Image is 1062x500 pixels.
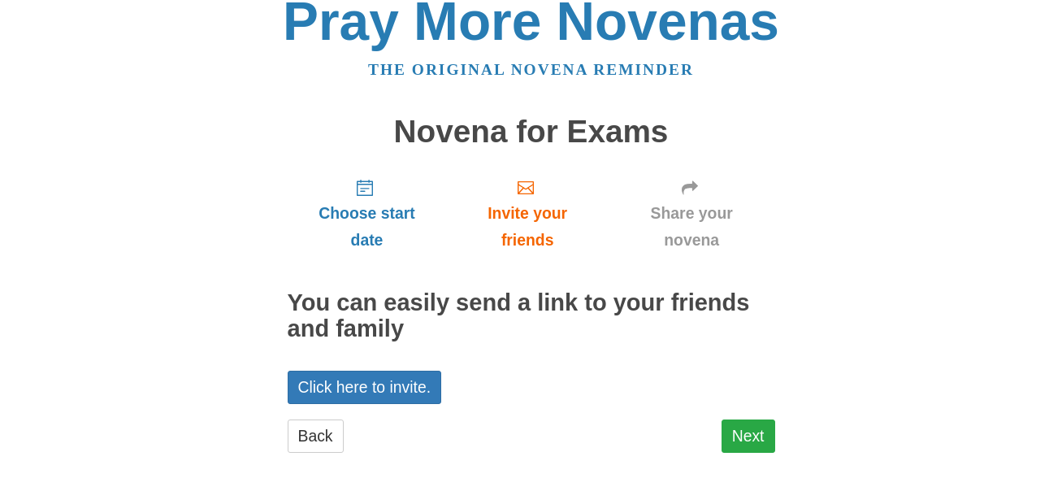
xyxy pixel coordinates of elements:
[304,200,431,254] span: Choose start date
[288,115,775,150] h1: Novena for Exams
[609,165,775,262] a: Share your novena
[446,165,608,262] a: Invite your friends
[288,420,344,453] a: Back
[462,200,592,254] span: Invite your friends
[368,61,694,78] a: The original novena reminder
[288,371,442,404] a: Click here to invite.
[722,420,775,453] a: Next
[288,165,447,262] a: Choose start date
[288,290,775,342] h2: You can easily send a link to your friends and family
[625,200,759,254] span: Share your novena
